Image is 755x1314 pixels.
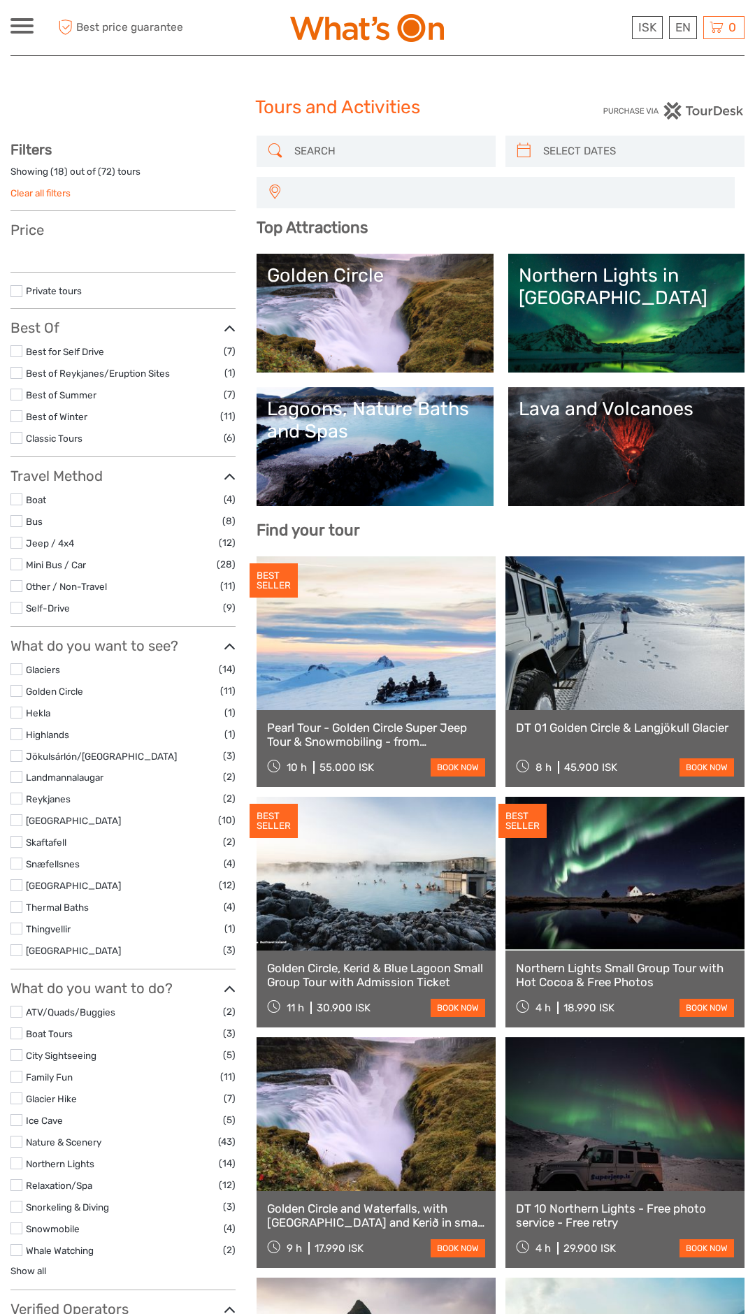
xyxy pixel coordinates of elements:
a: Whale Watching [26,1245,94,1256]
span: (4) [224,1220,236,1236]
span: 4 h [535,1242,551,1255]
span: 0 [726,20,738,34]
a: Snorkeling & Diving [26,1201,109,1213]
a: book now [679,999,734,1017]
a: book now [431,999,485,1017]
div: 55.000 ISK [319,761,374,774]
div: 18.990 ISK [563,1002,614,1014]
span: (3) [223,1199,236,1215]
h3: Price [10,222,236,238]
div: 29.900 ISK [563,1242,616,1255]
span: (11) [220,1069,236,1085]
a: Skaftafell [26,837,66,848]
span: (4) [224,899,236,915]
a: Golden Circle, Kerid & Blue Lagoon Small Group Tour with Admission Ticket [267,961,485,990]
a: Landmannalaugar [26,772,103,783]
span: (2) [223,790,236,807]
a: Relaxation/Spa [26,1180,92,1191]
img: PurchaseViaTourDesk.png [603,102,745,120]
span: ISK [638,20,656,34]
a: Northern Lights [26,1158,94,1169]
a: [GEOGRAPHIC_DATA] [26,815,121,826]
span: (43) [218,1134,236,1150]
span: (4) [224,491,236,507]
strong: Filters [10,141,52,158]
a: Boat Tours [26,1028,73,1039]
a: Show all [10,1265,46,1276]
span: Best price guarantee [55,16,194,39]
a: DT 10 Northern Lights - Free photo service - Free retry [516,1201,734,1230]
a: Self-Drive [26,602,70,614]
span: (3) [223,748,236,764]
a: Mini Bus / Car [26,559,86,570]
h3: Travel Method [10,468,236,484]
a: ATV/Quads/Buggies [26,1006,115,1018]
a: Northern Lights Small Group Tour with Hot Cocoa & Free Photos [516,961,734,990]
span: (1) [224,365,236,381]
a: Golden Circle [267,264,482,362]
div: Lava and Volcanoes [519,398,734,420]
a: Snowmobile [26,1223,80,1234]
span: 9 h [287,1242,302,1255]
a: Classic Tours [26,433,82,444]
label: 18 [54,165,64,178]
span: (14) [219,1155,236,1171]
a: Golden Circle and Waterfalls, with [GEOGRAPHIC_DATA] and Kerið in small group [267,1201,485,1230]
span: (1) [224,726,236,742]
a: Snæfellsnes [26,858,80,869]
span: (11) [220,683,236,699]
span: (10) [218,812,236,828]
span: 11 h [287,1002,304,1014]
a: Jeep / 4x4 [26,537,74,549]
div: BEST SELLER [498,804,547,839]
input: SEARCH [289,139,489,164]
a: book now [679,1239,734,1257]
div: 45.900 ISK [564,761,617,774]
a: Reykjanes [26,793,71,804]
h3: What do you want to see? [10,637,236,654]
a: Highlands [26,729,69,740]
a: Other / Non-Travel [26,581,107,592]
span: (5) [223,1047,236,1063]
span: (2) [223,1004,236,1020]
span: (7) [224,387,236,403]
span: (3) [223,1025,236,1041]
span: (3) [223,942,236,958]
span: (1) [224,920,236,937]
div: EN [669,16,697,39]
div: Golden Circle [267,264,482,287]
a: Family Fun [26,1071,73,1083]
a: book now [679,758,734,777]
div: 30.900 ISK [317,1002,371,1014]
a: Best of Summer [26,389,96,400]
span: (2) [223,1242,236,1258]
div: Showing ( ) out of ( ) tours [10,165,236,187]
b: Top Attractions [257,218,368,237]
a: Bus [26,516,43,527]
span: (1) [224,705,236,721]
span: (14) [219,661,236,677]
span: (4) [224,855,236,872]
img: What's On [290,14,444,42]
a: Best for Self Drive [26,346,104,357]
span: (5) [223,1112,236,1128]
a: Pearl Tour - Golden Circle Super Jeep Tour & Snowmobiling - from [GEOGRAPHIC_DATA] [267,721,485,749]
a: Best of Winter [26,411,87,422]
span: (6) [224,430,236,446]
a: Private tours [26,285,82,296]
a: Jökulsárlón/[GEOGRAPHIC_DATA] [26,751,177,762]
span: (12) [219,535,236,551]
span: (7) [224,1090,236,1106]
a: Lava and Volcanoes [519,398,734,496]
div: Lagoons, Nature Baths and Spas [267,398,482,443]
span: (28) [217,556,236,572]
span: (12) [219,1177,236,1193]
a: book now [431,758,485,777]
h3: Best Of [10,319,236,336]
span: (8) [222,513,236,529]
span: 10 h [287,761,307,774]
a: Hekla [26,707,50,719]
span: (11) [220,578,236,594]
a: Boat [26,494,46,505]
a: DT 01 Golden Circle & Langjökull Glacier [516,721,734,735]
